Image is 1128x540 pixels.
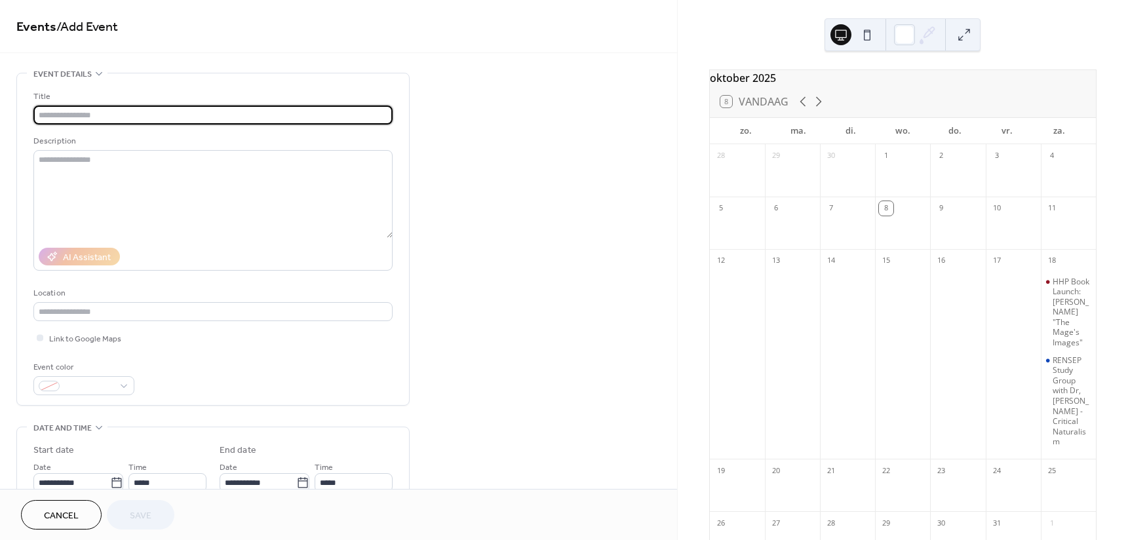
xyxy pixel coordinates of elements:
div: 26 [714,516,728,530]
div: 27 [769,516,783,530]
div: RENSEP Study Group with Dr, [PERSON_NAME] - Critical Naturalism [1053,355,1091,447]
div: 30 [934,516,948,530]
div: 1 [879,149,893,163]
div: Start date [33,444,74,457]
div: Description [33,134,390,148]
span: Date [33,461,51,474]
span: / Add Event [56,14,118,40]
div: 4 [1045,149,1059,163]
div: za. [1033,118,1085,144]
div: 15 [879,254,893,268]
div: 9 [934,201,948,216]
div: 23 [934,463,948,478]
span: Time [315,461,333,474]
div: vr. [981,118,1034,144]
div: 13 [769,254,783,268]
div: 19 [714,463,728,478]
div: 28 [824,516,838,530]
div: 29 [879,516,893,530]
div: 14 [824,254,838,268]
div: 30 [824,149,838,163]
div: 29 [769,149,783,163]
div: RENSEP Study Group with Dr, Ann Taves - Critical Naturalism [1041,355,1096,447]
div: 12 [714,254,728,268]
div: 8 [879,201,893,216]
div: 21 [824,463,838,478]
div: 20 [769,463,783,478]
div: 18 [1045,254,1059,268]
a: Events [16,14,56,40]
div: 6 [769,201,783,216]
span: Time [128,461,147,474]
div: zo. [720,118,773,144]
span: Date and time [33,421,92,435]
div: 16 [934,254,948,268]
div: 17 [990,254,1004,268]
div: 11 [1045,201,1059,216]
div: 22 [879,463,893,478]
div: do. [929,118,981,144]
div: 3 [990,149,1004,163]
div: HHP Book Launch: Dr. Peter Forshaw "The Mage's Images" [1041,277,1096,348]
div: oktober 2025 [710,70,1096,86]
div: 28 [714,149,728,163]
div: 10 [990,201,1004,216]
div: Event color [33,360,132,374]
div: End date [220,444,256,457]
div: 7 [824,201,838,216]
span: Date [220,461,237,474]
span: Cancel [44,509,79,523]
div: 5 [714,201,728,216]
div: Location [33,286,390,300]
button: Cancel [21,500,102,530]
span: Event details [33,67,92,81]
div: 1 [1045,516,1059,530]
div: HHP Book Launch: [PERSON_NAME] "The Mage's Images" [1053,277,1091,348]
div: ma. [772,118,825,144]
div: wo. [876,118,929,144]
div: di. [825,118,877,144]
div: Title [33,90,390,104]
span: Link to Google Maps [49,332,121,346]
div: 25 [1045,463,1059,478]
div: 31 [990,516,1004,530]
div: 24 [990,463,1004,478]
div: 2 [934,149,948,163]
